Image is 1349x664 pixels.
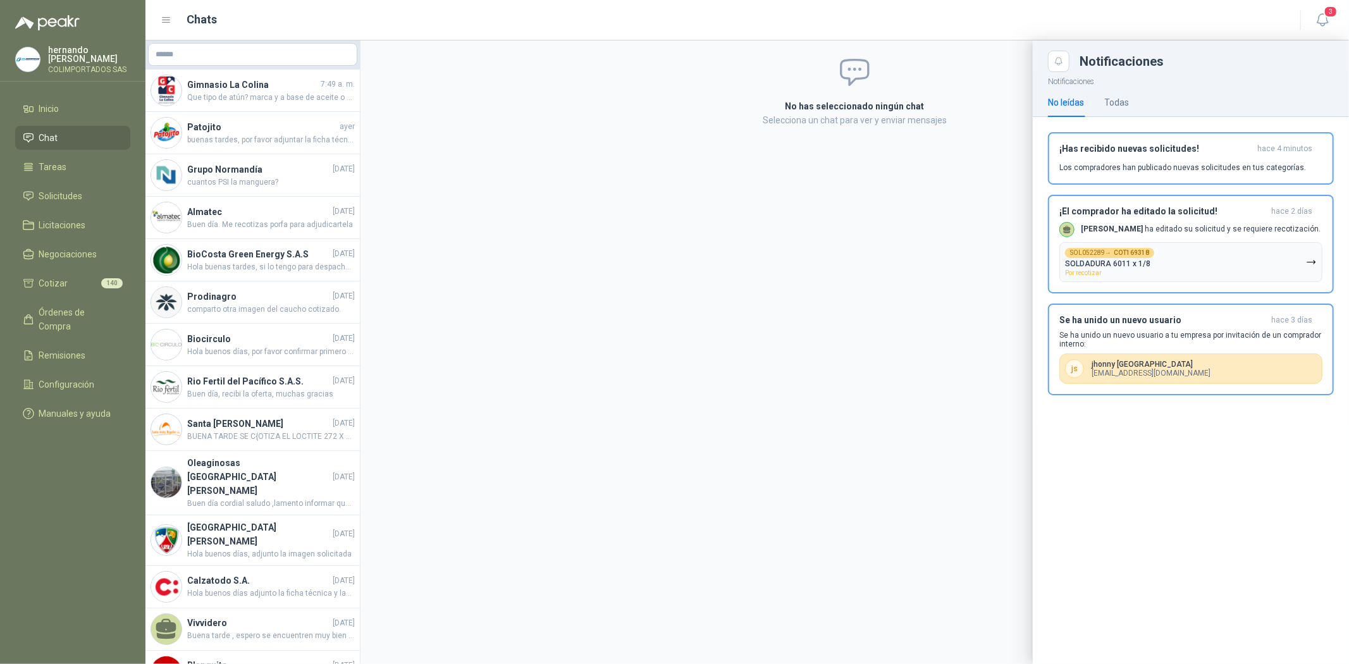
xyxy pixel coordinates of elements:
[39,348,86,362] span: Remisiones
[1092,369,1210,378] p: [EMAIL_ADDRESS][DOMAIN_NAME]
[39,218,86,232] span: Licitaciones
[1324,6,1338,18] span: 3
[1092,360,1210,369] p: jhonny [GEOGRAPHIC_DATA]
[39,276,68,290] span: Cotizar
[1271,315,1312,326] span: hace 3 días
[1271,206,1312,217] span: hace 2 días
[1081,224,1321,235] p: ha editado su solicitud y se requiere recotización.
[1048,195,1334,293] button: ¡El comprador ha editado la solicitud!hace 2 días [PERSON_NAME] ha editado su solicitud y se requ...
[39,407,111,421] span: Manuales y ayuda
[15,155,130,179] a: Tareas
[1048,51,1069,72] button: Close
[15,402,130,426] a: Manuales y ayuda
[15,372,130,397] a: Configuración
[48,66,130,73] p: COLIMPORTADOS SAS
[101,278,123,288] span: 140
[15,242,130,266] a: Negociaciones
[1059,242,1322,282] button: SOL052289→COT169318SOLDADURA 6011 x 1/8Por recotizar
[15,213,130,237] a: Licitaciones
[1065,359,1084,378] span: j s
[1033,72,1349,88] p: Notificaciones
[15,184,130,208] a: Solicitudes
[1048,132,1334,185] button: ¡Has recibido nuevas solicitudes!hace 4 minutos Los compradores han publicado nuevas solicitudes ...
[1048,95,1084,109] div: No leídas
[1114,250,1149,256] b: COT169318
[1048,304,1334,395] button: Se ha unido un nuevo usuariohace 3 días Se ha unido un nuevo usuario a tu empresa por invitación ...
[39,160,67,174] span: Tareas
[1104,95,1129,109] div: Todas
[1311,9,1334,32] button: 3
[1080,55,1334,68] div: Notificaciones
[15,271,130,295] a: Cotizar140
[15,300,130,338] a: Órdenes de Compra
[1059,162,1306,173] p: Los compradores han publicado nuevas solicitudes en tus categorías.
[1065,248,1154,258] div: SOL052289 →
[1059,331,1322,348] p: Se ha unido un nuevo usuario a tu empresa por invitación de un comprador interno:
[15,97,130,121] a: Inicio
[39,378,95,391] span: Configuración
[15,126,130,150] a: Chat
[1059,206,1266,217] h3: ¡El comprador ha editado la solicitud!
[15,15,80,30] img: Logo peakr
[1059,144,1252,154] h3: ¡Has recibido nuevas solicitudes!
[15,343,130,367] a: Remisiones
[1257,144,1312,154] span: hace 4 minutos
[187,11,218,28] h1: Chats
[16,47,40,71] img: Company Logo
[1065,259,1150,268] p: SOLDADURA 6011 x 1/8
[39,305,118,333] span: Órdenes de Compra
[1081,224,1143,233] b: [PERSON_NAME]
[39,131,58,145] span: Chat
[39,247,97,261] span: Negociaciones
[1059,315,1266,326] h3: Se ha unido un nuevo usuario
[39,189,83,203] span: Solicitudes
[39,102,59,116] span: Inicio
[48,46,130,63] p: hernando [PERSON_NAME]
[1065,269,1102,276] span: Por recotizar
